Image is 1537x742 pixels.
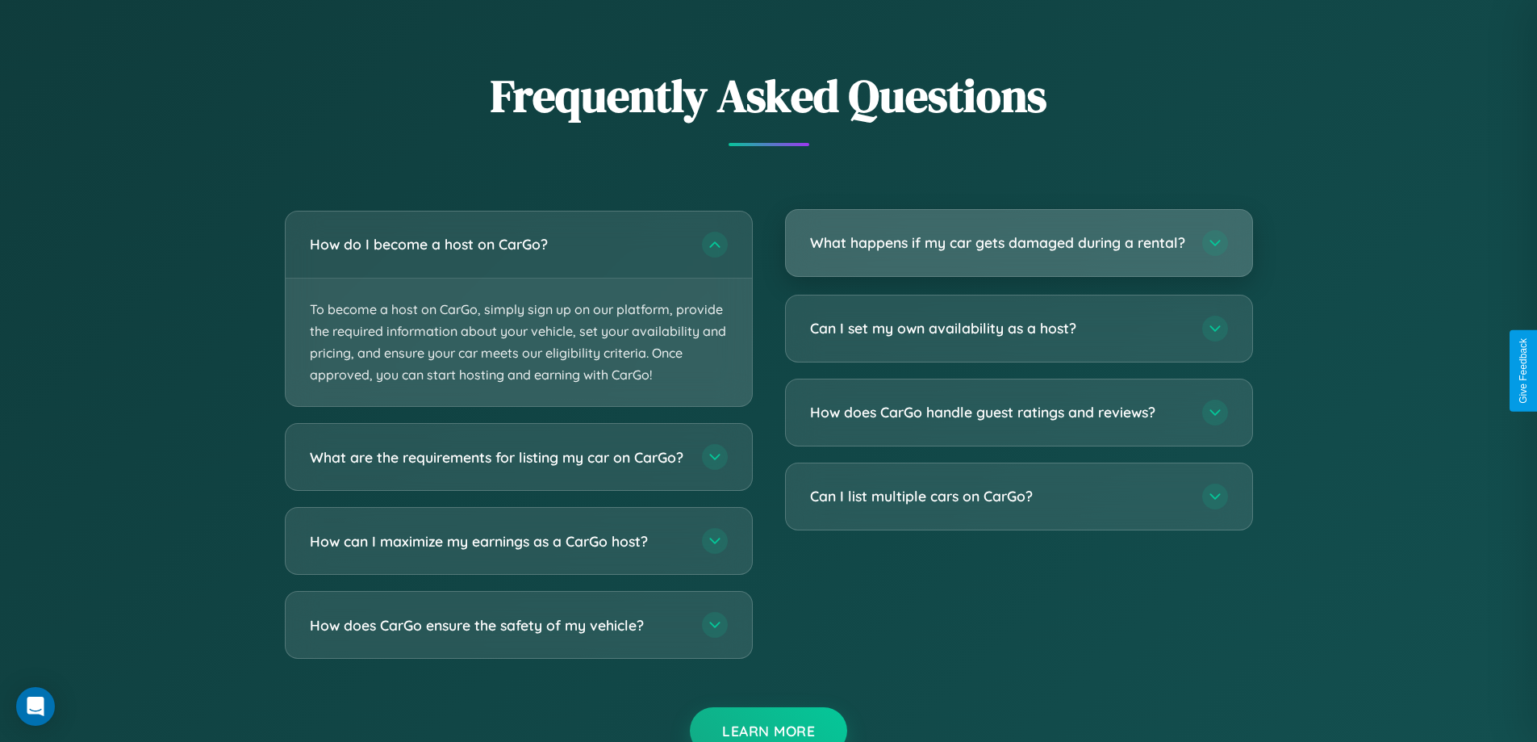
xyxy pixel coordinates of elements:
h3: What happens if my car gets damaged during a rental? [810,233,1186,253]
h3: How can I maximize my earnings as a CarGo host? [310,531,686,551]
h3: How does CarGo ensure the safety of my vehicle? [310,615,686,635]
p: To become a host on CarGo, simply sign up on our platform, provide the required information about... [286,279,752,407]
h3: How does CarGo handle guest ratings and reviews? [810,402,1186,422]
div: Open Intercom Messenger [16,687,55,726]
h2: Frequently Asked Questions [285,65,1253,127]
h3: What are the requirements for listing my car on CarGo? [310,447,686,467]
h3: Can I list multiple cars on CarGo? [810,486,1186,506]
h3: Can I set my own availability as a host? [810,318,1186,338]
h3: How do I become a host on CarGo? [310,234,686,254]
div: Give Feedback [1518,338,1529,404]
